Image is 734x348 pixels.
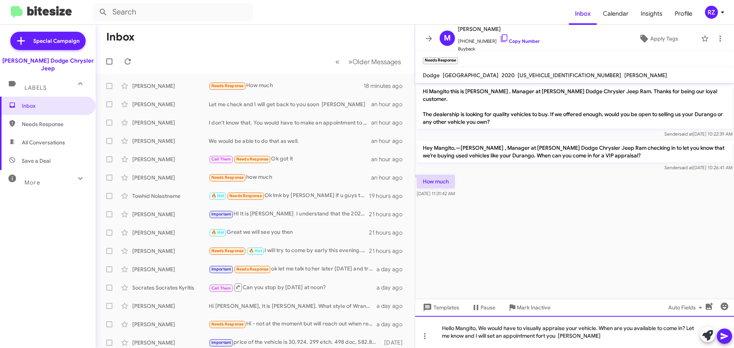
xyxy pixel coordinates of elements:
[348,57,352,66] span: »
[417,84,732,129] p: Hi Mangito this is [PERSON_NAME] , Manager at [PERSON_NAME] Dodge Chrysler Jeep Ram. Thanks for b...
[211,340,231,345] span: Important
[211,248,244,253] span: Needs Response
[344,54,406,70] button: Next
[518,72,621,79] span: [US_VEHICLE_IDENTIFICATION_NUMBER]
[423,72,440,79] span: Dodge
[679,131,693,137] span: said at
[423,57,458,64] small: Needs Response
[369,192,409,200] div: 19 hours ago
[132,119,209,126] div: [PERSON_NAME]
[236,157,269,162] span: Needs Response
[369,229,409,236] div: 21 hours ago
[209,265,377,274] div: ok let me talk to her later [DATE] and try to coordinate, she is an elementary school teacher so ...
[211,83,244,88] span: Needs Response
[132,137,209,145] div: [PERSON_NAME]
[458,24,540,34] span: [PERSON_NAME]
[624,72,667,79] span: [PERSON_NAME]
[465,301,502,314] button: Pause
[669,3,698,25] a: Profile
[662,301,711,314] button: Auto Fields
[132,192,209,200] div: Towhid Nolastname
[132,210,209,218] div: [PERSON_NAME]
[417,141,732,162] p: Hey Mangito,—[PERSON_NAME] , Manager at [PERSON_NAME] Dodge Chrysler Jeep Ram checking in to let ...
[500,38,540,44] a: Copy Number
[650,32,678,45] span: Apply Tags
[679,165,693,170] span: said at
[415,301,465,314] button: Templates
[10,32,86,50] a: Special Campaign
[249,248,262,253] span: 🔥 Hot
[664,165,732,170] span: Sender [DATE] 10:26:41 AM
[352,58,401,66] span: Older Messages
[335,57,339,66] span: «
[698,6,726,19] button: RZ
[132,302,209,310] div: [PERSON_NAME]
[132,155,209,163] div: [PERSON_NAME]
[209,191,369,200] div: Ok lmk by [PERSON_NAME] if u guys trying to let it go. I have to make decision by [PERSON_NAME]
[371,137,409,145] div: an hour ago
[209,210,369,219] div: Hi It is [PERSON_NAME] I understand that the 2026 Grand Cherokee release is some time in the firs...
[668,301,705,314] span: Auto Fields
[417,191,455,196] span: [DATE] 11:31:42 AM
[24,179,40,186] span: More
[364,82,409,90] div: 18 minutes ago
[211,322,244,327] span: Needs Response
[132,265,209,273] div: [PERSON_NAME]
[331,54,406,70] nav: Page navigation example
[371,174,409,181] div: an hour ago
[481,301,495,314] span: Pause
[443,72,499,79] span: [GEOGRAPHIC_DATA]
[377,265,409,273] div: a day ago
[211,267,231,272] span: Important
[22,102,87,110] span: Inbox
[211,230,224,235] span: 🔥 Hot
[22,157,50,165] span: Save a Deal
[209,173,371,182] div: how much
[619,32,697,45] button: Apply Tags
[132,82,209,90] div: [PERSON_NAME]
[209,119,371,126] div: I don't know that. You would have to make an appointment to have nyoir vehicle appraised. Let me ...
[517,301,550,314] span: Mark Inactive
[371,119,409,126] div: an hour ago
[371,155,409,163] div: an hour ago
[132,247,209,255] div: [PERSON_NAME]
[22,120,87,128] span: Needs Response
[369,247,409,255] div: 21 hours ago
[106,31,135,43] h1: Inbox
[132,339,209,346] div: [PERSON_NAME]
[664,131,732,137] span: Sender [DATE] 10:22:39 AM
[209,100,371,108] div: Let me check and I will get back to you soon [PERSON_NAME]
[132,229,209,236] div: [PERSON_NAME]
[132,100,209,108] div: [PERSON_NAME]
[209,137,371,145] div: We would be able to do that as well.
[417,175,455,188] p: How much
[132,320,209,328] div: [PERSON_NAME]
[24,84,47,91] span: Labels
[236,267,269,272] span: Needs Response
[415,316,734,348] div: Hello Mangito, We would have to visually appraise your vehicle. When are you available to come in...
[458,45,540,53] span: Buyback
[597,3,635,25] a: Calendar
[635,3,669,25] a: Insights
[380,339,409,346] div: [DATE]
[444,32,451,44] span: M
[211,212,231,217] span: Important
[421,301,459,314] span: Templates
[209,81,364,90] div: How much
[93,3,253,21] input: Search
[502,72,515,79] span: 2020
[377,320,409,328] div: a day ago
[569,3,597,25] a: Inbox
[502,301,557,314] button: Mark Inactive
[209,302,377,310] div: Hi [PERSON_NAME], It is [PERSON_NAME]. What style of Wrangler are you looking for?
[132,284,209,291] div: Socrates Socrates Kyritis
[209,228,369,237] div: Great we will see you then
[209,283,377,292] div: Can you stop by [DATE] at noon?
[211,157,231,162] span: Call Them
[209,320,377,329] div: Hi - not at the moment but will reach out when ready Thanks
[33,37,80,45] span: Special Campaign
